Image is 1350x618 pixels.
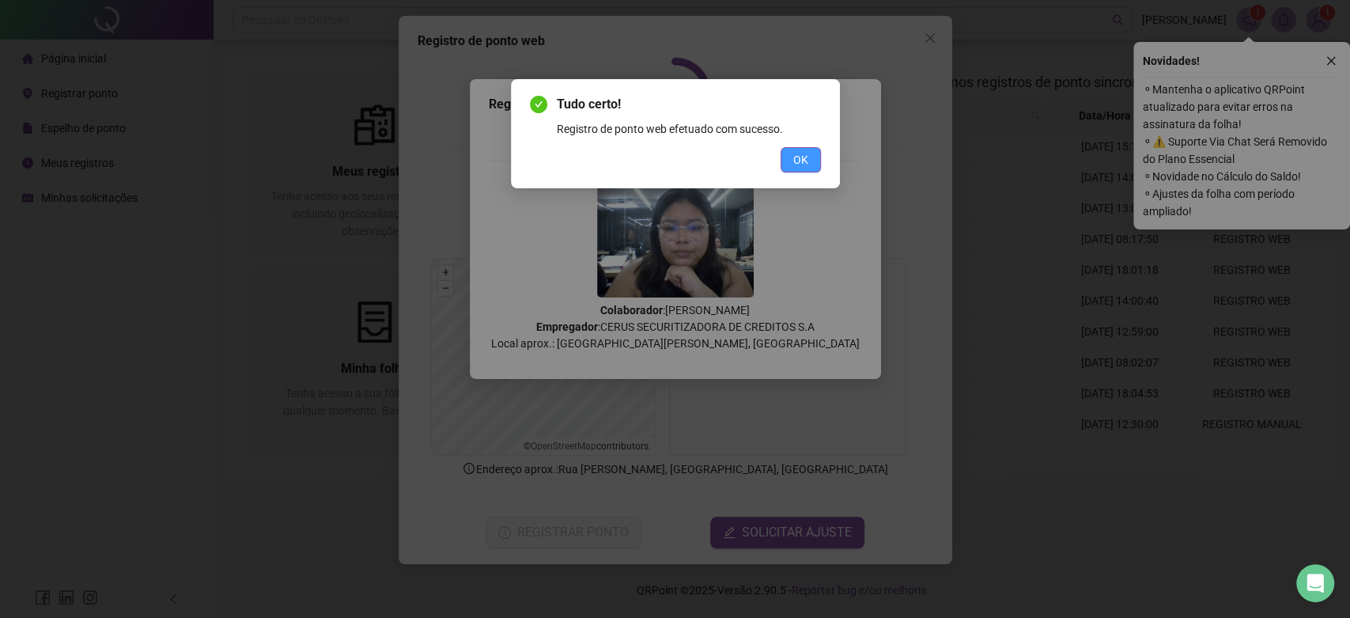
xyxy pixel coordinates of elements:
span: OK [793,151,808,169]
div: Open Intercom Messenger [1296,564,1334,602]
span: check-circle [530,96,547,113]
span: Tudo certo! [557,95,821,114]
button: OK [781,147,821,173]
div: Registro de ponto web efetuado com sucesso. [557,120,821,138]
